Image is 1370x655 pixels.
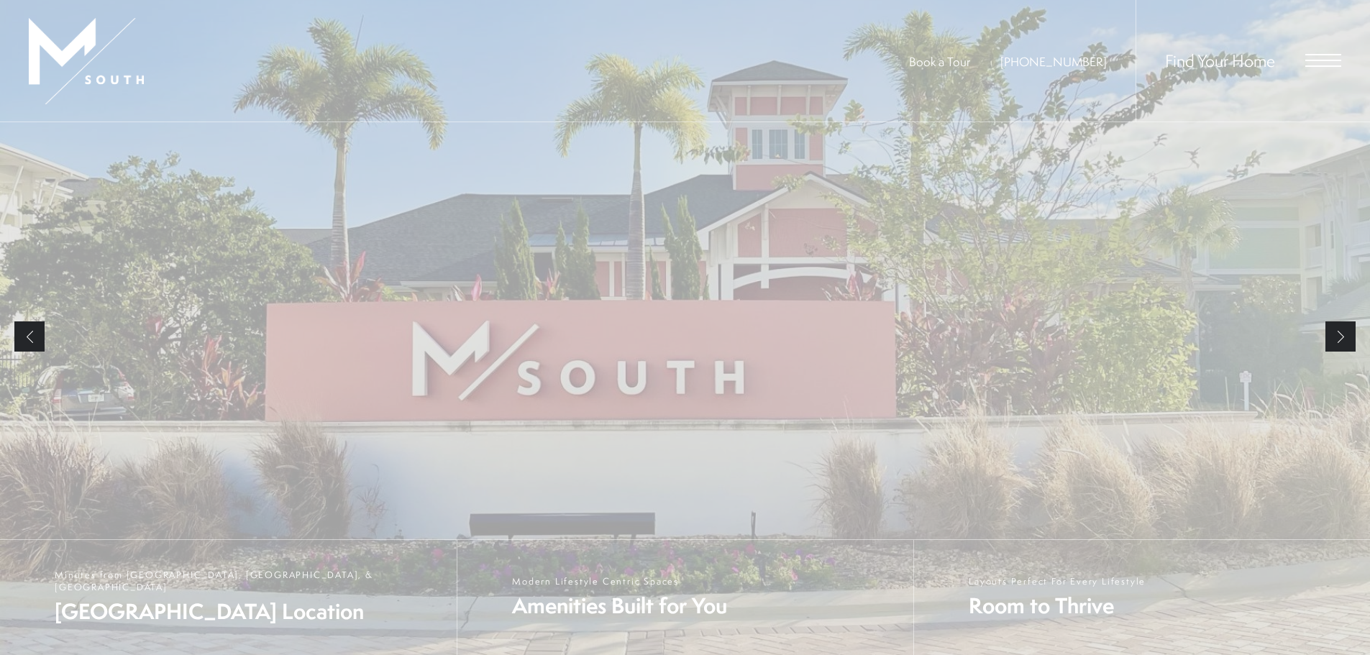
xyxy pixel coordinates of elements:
span: Layouts Perfect For Every Lifestyle [969,575,1146,587]
span: Room to Thrive [969,591,1146,620]
span: [GEOGRAPHIC_DATA] Location [55,597,442,626]
span: Minutes from [GEOGRAPHIC_DATA], [GEOGRAPHIC_DATA], & [GEOGRAPHIC_DATA] [55,569,442,593]
img: MSouth [29,18,144,104]
button: Open Menu [1305,54,1341,67]
a: Next [1325,321,1356,352]
a: Find Your Home [1165,49,1275,72]
a: Book a Tour [909,53,970,70]
a: Previous [14,321,45,352]
a: Call Us at 813-570-8014 [1000,53,1107,70]
span: Modern Lifestyle Centric Spaces [512,575,727,587]
a: Modern Lifestyle Centric Spaces [457,540,913,655]
span: Amenities Built for You [512,591,727,620]
span: [PHONE_NUMBER] [1000,53,1107,70]
a: Layouts Perfect For Every Lifestyle [913,540,1370,655]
